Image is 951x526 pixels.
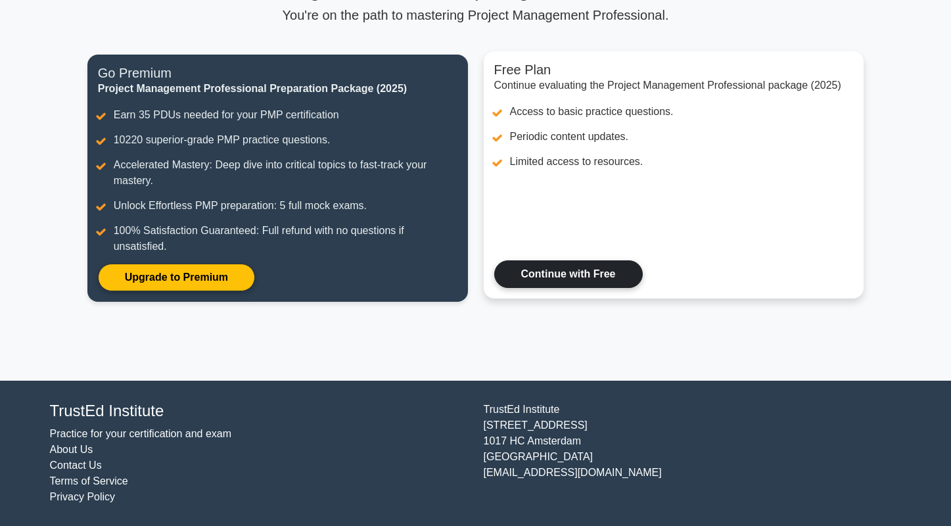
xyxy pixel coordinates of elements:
a: About Us [50,444,93,455]
h4: TrustEd Institute [50,402,468,421]
a: Contact Us [50,460,102,471]
p: You're on the path to mastering Project Management Professional. [87,7,864,23]
a: Terms of Service [50,475,128,487]
a: Continue with Free [494,260,643,288]
a: Practice for your certification and exam [50,428,232,439]
div: TrustEd Institute [STREET_ADDRESS] 1017 HC Amsterdam [GEOGRAPHIC_DATA] [EMAIL_ADDRESS][DOMAIN_NAME] [476,402,910,505]
a: Upgrade to Premium [98,264,255,291]
a: Privacy Policy [50,491,116,502]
